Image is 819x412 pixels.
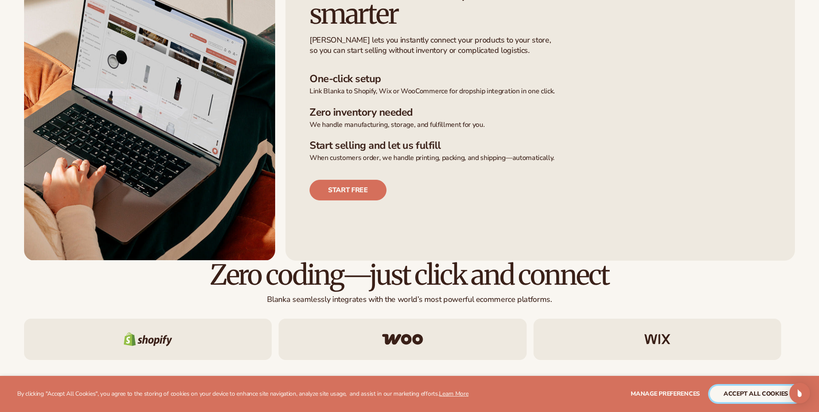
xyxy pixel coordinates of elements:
p: [PERSON_NAME] lets you instantly connect your products to your store, so you can start selling wi... [310,35,552,55]
h2: Zero coding—just click and connect [24,261,795,289]
a: Learn More [439,390,468,398]
h3: Zero inventory needed [310,106,771,119]
h3: Start selling and let us fulfill [310,139,771,152]
img: Wix logo. [644,334,670,344]
p: Blanka seamlessly integrates with the world’s most powerful ecommerce platforms. [24,295,795,304]
button: accept all cookies [710,386,802,402]
div: Open Intercom Messenger [789,383,810,403]
h3: One-click setup [310,73,771,85]
p: When customers order, we handle printing, packing, and shipping—automatically. [310,154,771,163]
p: We handle manufacturing, storage, and fulfillment for you. [310,120,771,129]
a: Start free [310,180,386,200]
span: Manage preferences [631,390,700,398]
img: Woo commerce logo. [382,334,423,345]
button: Manage preferences [631,386,700,402]
p: By clicking "Accept All Cookies", you agree to the storing of cookies on your device to enhance s... [17,390,469,398]
img: Shopify logo. [124,332,172,346]
p: Link Blanka to Shopify, Wix or WooCommerce for dropship integration in one click. [310,87,771,96]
